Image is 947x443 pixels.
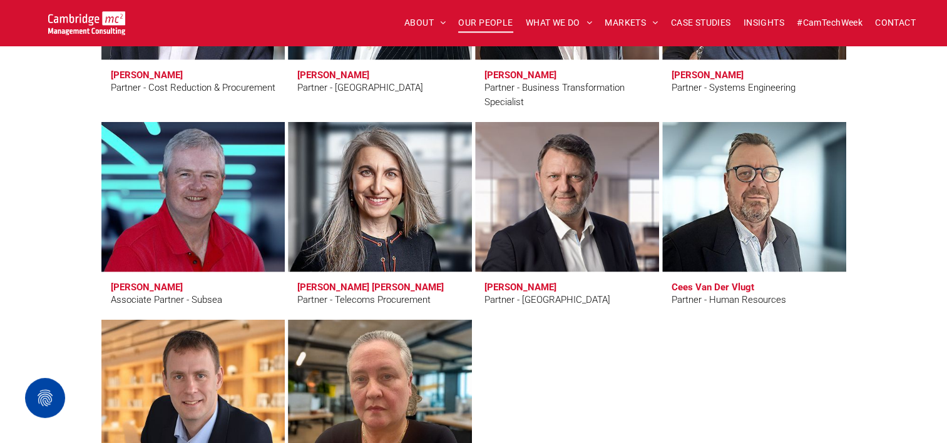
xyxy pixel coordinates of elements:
[520,13,599,33] a: WHAT WE DO
[48,13,125,26] a: Your Business Transformed | Cambridge Management Consulting
[398,13,453,33] a: ABOUT
[111,282,183,293] h3: [PERSON_NAME]
[96,118,290,277] a: Julian Rawle | Associate Partner - Subsea | Cambridge Management Consulting
[737,13,791,33] a: INSIGHTS
[297,293,431,307] div: Partner - Telecoms Procurement
[288,122,472,272] a: Elisabeth Rodrigues Simao | Partner - Telecoms Procurement
[484,293,610,307] div: Partner - [GEOGRAPHIC_DATA]
[297,282,444,293] h3: [PERSON_NAME] [PERSON_NAME]
[672,69,744,81] h3: [PERSON_NAME]
[662,122,846,272] a: Cees Van Der Vlugt | Partner - Human Resources | Cambridge Management Consulting
[665,13,737,33] a: CASE STUDIES
[672,81,796,95] div: Partner - Systems Engineering
[672,293,786,307] div: Partner - Human Resources
[484,282,556,293] h3: [PERSON_NAME]
[111,69,183,81] h3: [PERSON_NAME]
[484,81,650,109] div: Partner - Business Transformation Specialist
[475,122,659,272] a: Jean-Pierre Vales | Partner - France | Cambridge Management Consulting
[791,13,869,33] a: #CamTechWeek
[672,282,754,293] h3: Cees Van Der Vlugt
[484,69,556,81] h3: [PERSON_NAME]
[452,13,519,33] a: OUR PEOPLE
[48,11,125,35] img: Cambridge MC Logo
[297,69,369,81] h3: [PERSON_NAME]
[598,13,664,33] a: MARKETS
[111,81,275,95] div: Partner - Cost Reduction & Procurement
[869,13,922,33] a: CONTACT
[111,293,222,307] div: Associate Partner - Subsea
[297,81,423,95] div: Partner - [GEOGRAPHIC_DATA]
